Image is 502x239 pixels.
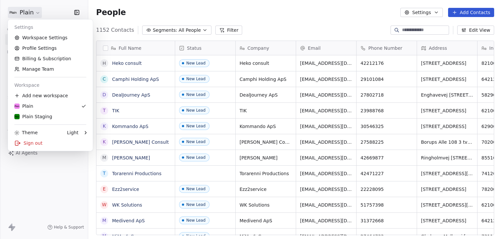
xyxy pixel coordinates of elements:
[14,103,20,109] img: Plain-Logo-Tile.png
[10,43,90,53] a: Profile Settings
[14,114,20,119] img: Plain-Logo-Tile.png
[67,129,78,136] div: Light
[14,103,33,109] div: Plain
[10,32,90,43] a: Workspace Settings
[10,53,90,64] a: Billing & Subscription
[10,22,90,32] div: Settings
[14,113,52,120] div: Plain Staging
[10,80,90,90] div: Workspace
[10,138,90,148] div: Sign out
[10,64,90,74] a: Manage Team
[10,90,90,101] div: Add new workspace
[14,129,38,136] div: Theme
